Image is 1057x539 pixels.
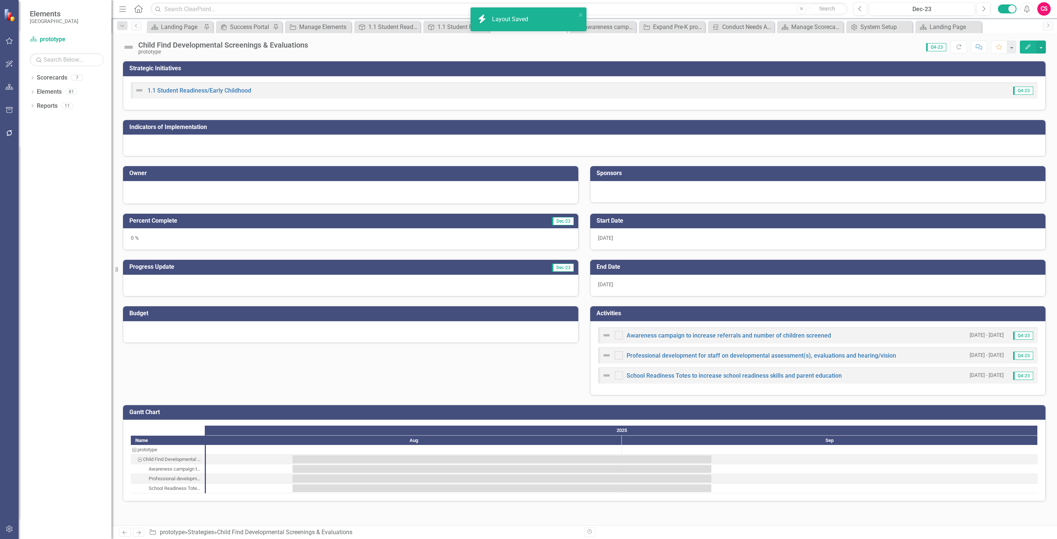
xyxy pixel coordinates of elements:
[1013,332,1033,340] span: Q4-23
[206,436,622,445] div: Aug
[598,235,613,241] span: [DATE]
[206,426,1038,435] div: 2025
[653,22,703,32] div: Expand Pre-K programs to reach more underserved families
[627,332,831,339] a: Awareness campaign to increase referrals and number of children screened
[129,170,575,177] h3: Owner
[627,352,896,359] a: Professional development for staff on developmental assessment(s), evaluations and hearing/vision
[30,53,104,66] input: Search Below...
[4,9,17,22] img: ClearPoint Strategy
[129,65,1042,72] h3: Strategic Initiatives
[641,22,703,32] a: Expand Pre-K programs to reach more underserved families
[1013,352,1033,360] span: Q4-23
[149,464,203,474] div: Awareness campaign to increase referrals and number of children screened
[292,465,711,473] div: Task: Start date: 2025-08-07 End date: 2025-09-07
[597,264,1042,270] h3: End Date
[572,22,634,32] a: Awareness campaign to increase referrals and number of children screened
[437,22,488,32] div: 1.1 Student Readiness/Early Childhood
[131,474,205,484] div: Professional development for staff on developmental assessment(s), evaluations and hearing/vision
[552,217,574,225] span: Dec-23
[602,331,611,340] img: Not Defined
[61,103,73,109] div: 11
[872,5,972,14] div: Dec-23
[602,371,611,380] img: Not Defined
[970,352,1004,359] small: [DATE] - [DATE]
[622,436,1038,445] div: Sep
[292,475,711,482] div: Task: Start date: 2025-08-07 End date: 2025-09-07
[131,484,205,493] div: School Readiness Totes to increase school readiness skills and parent education
[368,22,418,32] div: 1.1 Student Readiness/Early Childhood
[230,22,271,32] div: Success Portal
[578,10,584,19] button: close
[848,22,911,32] a: System Setup
[1037,2,1051,16] button: CS
[188,529,214,536] a: Strategies
[926,43,946,51] span: Q4-23
[65,89,77,95] div: 81
[1013,87,1033,95] span: Q4-23
[138,445,157,455] div: prototype
[627,372,842,379] a: School Readiness Totes to increase school readiness skills and parent education
[930,22,980,32] div: Landing Page
[218,22,271,32] a: Success Portal
[143,455,203,464] div: Child Find Developmental Screenings & Evaluations
[492,15,530,24] div: Layout Saved
[292,484,711,492] div: Task: Start date: 2025-08-07 End date: 2025-09-07
[869,2,975,16] button: Dec-23
[149,528,579,537] div: » »
[37,74,67,82] a: Scorecards
[598,281,613,287] span: [DATE]
[135,86,144,95] img: Not Defined
[809,4,846,14] button: Search
[37,88,62,96] a: Elements
[287,22,349,32] a: Manage Elements
[779,22,841,32] a: Manage Scorecards
[129,310,575,317] h3: Budget
[138,41,308,49] div: Child Find Developmental Screenings & Evaluations
[129,264,425,270] h3: Progress Update
[129,409,1042,416] h3: Gantt Chart
[131,455,205,464] div: Task: Start date: 2025-08-07 End date: 2025-09-07
[131,474,205,484] div: Task: Start date: 2025-08-07 End date: 2025-09-07
[819,6,835,12] span: Search
[425,22,488,32] a: 1.1 Student Readiness/Early Childhood
[917,22,980,32] a: Landing Page
[602,351,611,360] img: Not Defined
[356,22,418,32] a: 1.1 Student Readiness/Early Childhood
[123,228,578,250] div: 0 %
[722,22,772,32] div: Conduct Needs Assessment and Develop Strategy
[131,436,205,445] div: Name
[138,49,308,55] div: prototype
[129,217,431,224] h3: Percent Complete
[584,22,634,32] div: Awareness campaign to increase referrals and number of children screened
[292,455,711,463] div: Task: Start date: 2025-08-07 End date: 2025-09-07
[71,75,83,81] div: 7
[860,22,911,32] div: System Setup
[129,124,1042,130] h3: Indicators of Implementation
[131,464,205,474] div: Task: Start date: 2025-08-07 End date: 2025-09-07
[30,18,78,24] small: [GEOGRAPHIC_DATA]
[597,217,1042,224] h3: Start Date
[131,445,205,455] div: prototype
[1013,372,1033,380] span: Q4-23
[30,35,104,44] a: prototype
[552,264,574,272] span: Dec-23
[131,464,205,474] div: Awareness campaign to increase referrals and number of children screened
[970,332,1004,339] small: [DATE] - [DATE]
[710,22,772,32] a: Conduct Needs Assessment and Develop Strategy
[131,455,205,464] div: Child Find Developmental Screenings & Evaluations
[161,22,202,32] div: Landing Page
[299,22,349,32] div: Manage Elements
[148,87,251,94] a: 1.1 Student Readiness/Early Childhood
[123,41,135,53] img: Not Defined
[149,22,202,32] a: Landing Page
[151,3,848,16] input: Search ClearPoint...
[30,9,78,18] span: Elements
[131,445,205,455] div: Task: prototype Start date: 2025-08-07 End date: 2025-08-08
[131,484,205,493] div: Task: Start date: 2025-08-07 End date: 2025-09-07
[149,474,203,484] div: Professional development for staff on developmental assessment(s), evaluations and hearing/vision
[791,22,841,32] div: Manage Scorecards
[217,529,352,536] div: Child Find Developmental Screenings & Evaluations
[37,102,58,110] a: Reports
[149,484,203,493] div: School Readiness Totes to increase school readiness skills and parent education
